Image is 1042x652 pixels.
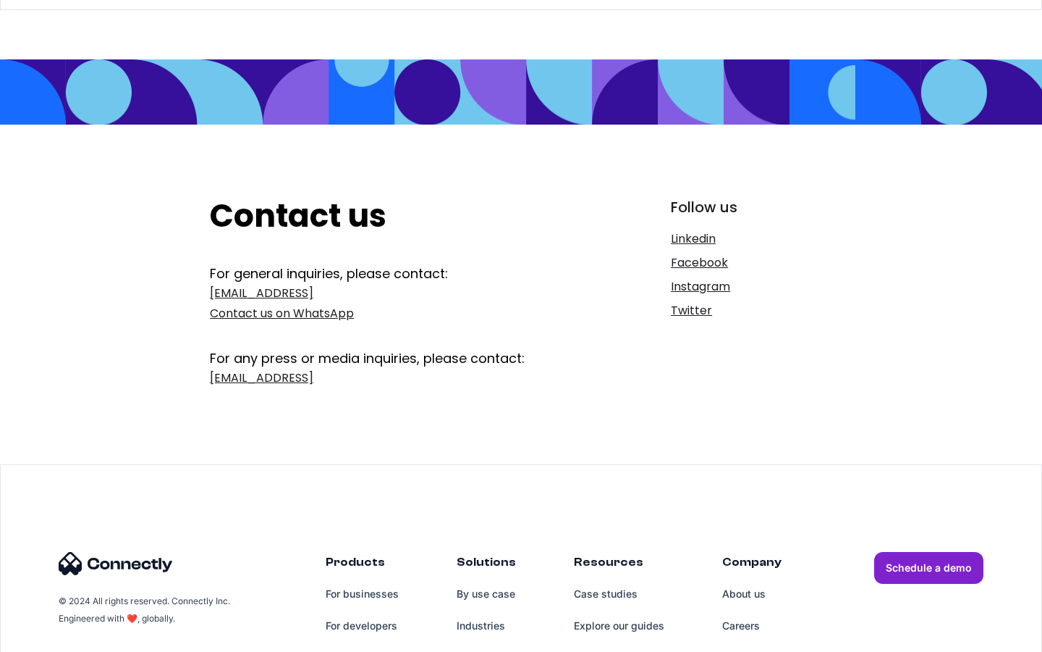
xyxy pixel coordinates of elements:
h2: Contact us [210,197,577,235]
a: By use case [457,578,516,610]
a: Instagram [671,277,832,297]
aside: Language selected: English [14,627,87,647]
a: Facebook [671,253,832,273]
div: Company [722,552,781,578]
a: [EMAIL_ADDRESS]Contact us on WhatsApp [210,283,577,324]
div: Products [326,552,399,578]
a: Schedule a demo [874,552,983,584]
div: Resources [574,552,664,578]
div: Follow us [671,197,832,217]
div: For any press or media inquiries, please contact: [210,327,577,368]
a: About us [722,578,781,610]
form: Get In Touch Form [210,264,577,392]
div: Solutions [457,552,516,578]
a: Careers [722,610,781,642]
a: Case studies [574,578,664,610]
div: For general inquiries, please contact: [210,264,577,283]
div: © 2024 All rights reserved. Connectly Inc. Engineered with ❤️, globally. [59,593,232,627]
a: Linkedin [671,229,832,249]
a: Explore our guides [574,610,664,642]
a: [EMAIL_ADDRESS] [210,368,577,388]
a: Industries [457,610,516,642]
img: Connectly Logo [59,552,173,575]
a: For businesses [326,578,399,610]
a: For developers [326,610,399,642]
a: Twitter [671,301,832,321]
ul: Language list [29,627,87,647]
